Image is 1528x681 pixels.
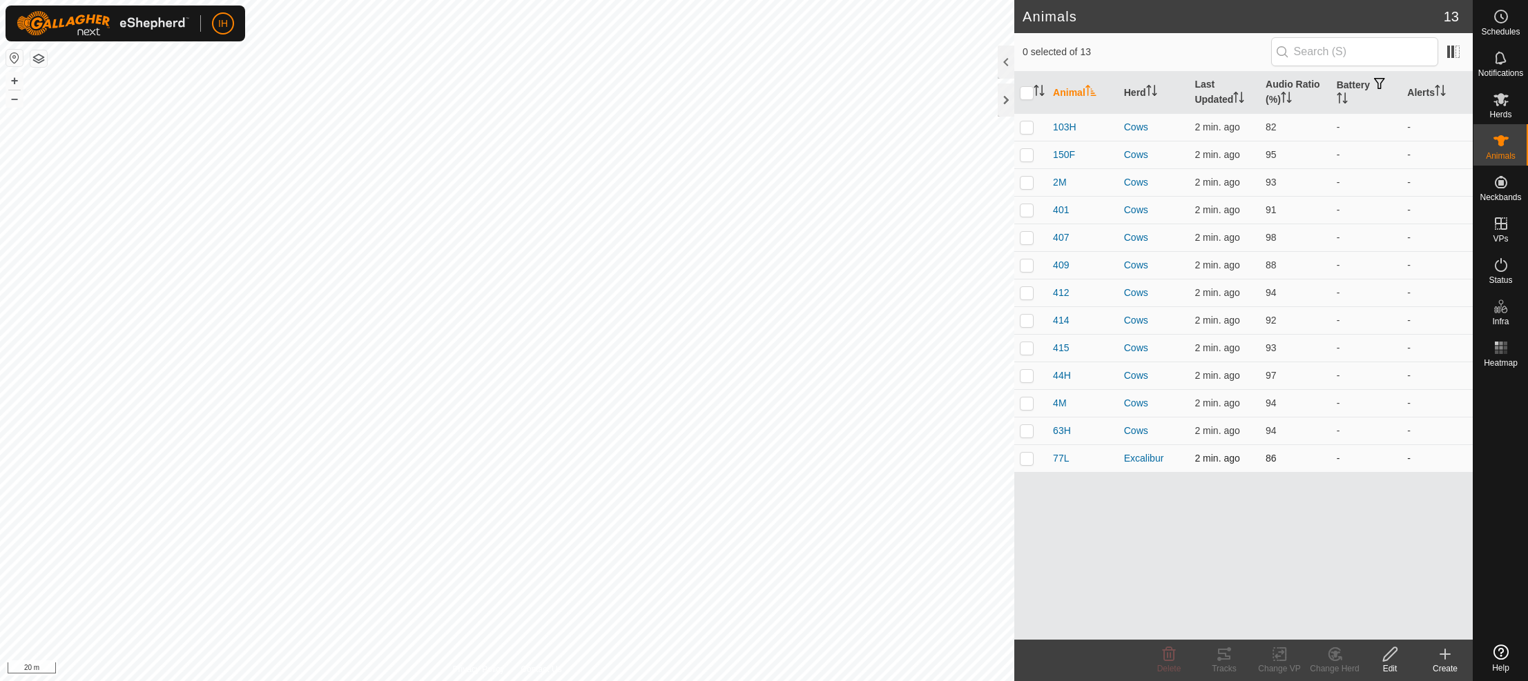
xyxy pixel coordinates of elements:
span: 93 [1266,342,1277,353]
p-sorticon: Activate to sort [1146,87,1157,98]
span: Aug 28, 2025, 5:22 PM [1195,287,1239,298]
td: - [1402,196,1473,224]
span: 0 selected of 13 [1023,45,1271,59]
td: - [1402,444,1473,472]
p-sorticon: Activate to sort [1337,95,1348,106]
td: - [1402,362,1473,389]
span: 98 [1266,232,1277,243]
td: - [1331,196,1402,224]
td: - [1402,113,1473,141]
span: 4M [1053,396,1066,411]
span: Neckbands [1480,193,1521,201]
div: Cows [1124,424,1184,438]
span: Aug 28, 2025, 5:21 PM [1195,259,1239,270]
div: Cows [1124,175,1184,190]
span: Aug 28, 2025, 5:21 PM [1195,397,1239,408]
button: – [6,90,23,107]
td: - [1331,224,1402,251]
td: - [1331,141,1402,168]
span: 63H [1053,424,1071,438]
span: IH [218,17,228,31]
td: - [1331,279,1402,306]
td: - [1402,141,1473,168]
span: Aug 28, 2025, 5:21 PM [1195,342,1239,353]
span: 409 [1053,258,1069,273]
span: 13 [1444,6,1459,27]
td: - [1331,362,1402,389]
a: Help [1473,639,1528,678]
span: Aug 28, 2025, 5:21 PM [1195,177,1239,188]
div: Tracks [1197,662,1252,675]
td: - [1402,389,1473,417]
span: 86 [1266,453,1277,464]
span: 94 [1266,397,1277,408]
div: Cows [1124,368,1184,383]
th: Battery [1331,72,1402,114]
span: 401 [1053,203,1069,217]
td: - [1402,306,1473,334]
th: Animal [1047,72,1119,114]
td: - [1402,417,1473,444]
span: 103H [1053,120,1076,135]
span: Aug 28, 2025, 5:21 PM [1195,232,1239,243]
span: Aug 28, 2025, 5:21 PM [1195,425,1239,436]
div: Cows [1124,341,1184,355]
div: Edit [1362,662,1418,675]
span: 82 [1266,121,1277,132]
span: 94 [1266,425,1277,436]
p-sorticon: Activate to sort [1233,94,1244,105]
td: - [1402,279,1473,306]
input: Search (S) [1271,37,1438,66]
td: - [1331,113,1402,141]
span: Notifications [1478,69,1523,77]
span: Status [1489,276,1512,284]
button: Map Layers [30,50,47,67]
span: Delete [1157,664,1181,673]
span: 95 [1266,149,1277,160]
div: Cows [1124,120,1184,135]
span: Schedules [1481,28,1520,36]
td: - [1331,306,1402,334]
span: Heatmap [1484,359,1518,367]
span: Infra [1492,317,1509,326]
span: Herds [1489,110,1511,119]
td: - [1331,389,1402,417]
span: 414 [1053,313,1069,328]
span: 97 [1266,370,1277,381]
div: Change Herd [1307,662,1362,675]
div: Cows [1124,230,1184,245]
span: 92 [1266,315,1277,326]
span: 94 [1266,287,1277,298]
div: Create [1418,662,1473,675]
th: Audio Ratio (%) [1260,72,1331,114]
td: - [1331,251,1402,279]
div: Excalibur [1124,451,1184,466]
div: Cows [1124,396,1184,411]
th: Herd [1119,72,1190,114]
td: - [1331,444,1402,472]
span: 2M [1053,175,1066,190]
span: Aug 28, 2025, 5:21 PM [1195,370,1239,381]
td: - [1402,334,1473,362]
p-sorticon: Activate to sort [1435,87,1446,98]
div: Cows [1124,148,1184,162]
h2: Animals [1023,8,1444,25]
th: Alerts [1402,72,1473,114]
p-sorticon: Activate to sort [1085,87,1096,98]
span: Aug 28, 2025, 5:21 PM [1195,315,1239,326]
span: Aug 28, 2025, 5:22 PM [1195,453,1239,464]
td: - [1402,224,1473,251]
div: Cows [1124,203,1184,217]
button: Reset Map [6,50,23,66]
p-sorticon: Activate to sort [1281,94,1292,105]
div: Cows [1124,286,1184,300]
span: 77L [1053,451,1069,466]
div: Change VP [1252,662,1307,675]
span: Animals [1486,152,1516,160]
td: - [1331,168,1402,196]
span: 93 [1266,177,1277,188]
span: Aug 28, 2025, 5:21 PM [1195,204,1239,215]
td: - [1331,417,1402,444]
span: 150F [1053,148,1075,162]
a: Privacy Policy [453,663,505,675]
